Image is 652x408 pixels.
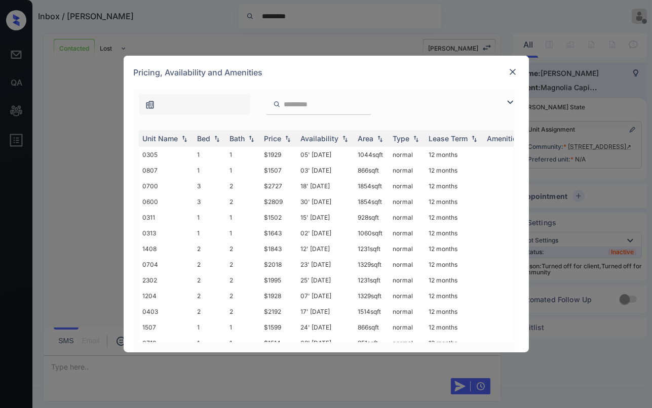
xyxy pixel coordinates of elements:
[145,100,155,110] img: icon-zuma
[260,272,297,288] td: $1995
[425,257,483,272] td: 12 months
[260,225,297,241] td: $1643
[226,335,260,351] td: 1
[139,319,194,335] td: 1507
[354,241,389,257] td: 1231 sqft
[264,134,282,143] div: Price
[340,135,350,142] img: sorting
[425,162,483,178] td: 12 months
[504,96,516,108] img: icon-zuma
[273,100,281,109] img: icon-zuma
[139,304,194,319] td: 0403
[283,135,293,142] img: sorting
[260,335,297,351] td: $1514
[260,210,297,225] td: $1502
[230,134,245,143] div: Bath
[354,225,389,241] td: 1060 sqft
[389,288,425,304] td: normal
[139,162,194,178] td: 0807
[124,56,529,89] div: Pricing, Availability and Amenities
[389,241,425,257] td: normal
[389,304,425,319] td: normal
[354,335,389,351] td: 851 sqft
[425,241,483,257] td: 12 months
[226,147,260,162] td: 1
[226,194,260,210] td: 2
[425,225,483,241] td: 12 months
[297,147,354,162] td: 05' [DATE]
[226,225,260,241] td: 1
[354,147,389,162] td: 1044 sqft
[260,241,297,257] td: $1843
[297,162,354,178] td: 03' [DATE]
[139,257,194,272] td: 0704
[260,257,297,272] td: $2018
[260,178,297,194] td: $2727
[194,319,226,335] td: 1
[194,178,226,194] td: 3
[194,288,226,304] td: 2
[194,162,226,178] td: 1
[297,304,354,319] td: 17' [DATE]
[354,288,389,304] td: 1329 sqft
[194,194,226,210] td: 3
[487,134,521,143] div: Amenities
[354,319,389,335] td: 866 sqft
[297,241,354,257] td: 12' [DATE]
[297,319,354,335] td: 24' [DATE]
[139,335,194,351] td: 0710
[143,134,178,143] div: Unit Name
[354,210,389,225] td: 928 sqft
[354,304,389,319] td: 1514 sqft
[354,257,389,272] td: 1329 sqft
[226,210,260,225] td: 1
[194,304,226,319] td: 2
[226,304,260,319] td: 2
[425,335,483,351] td: 12 months
[354,162,389,178] td: 866 sqft
[139,147,194,162] td: 0305
[226,257,260,272] td: 2
[425,210,483,225] td: 12 months
[389,194,425,210] td: normal
[179,135,189,142] img: sorting
[194,225,226,241] td: 1
[354,178,389,194] td: 1854 sqft
[425,319,483,335] td: 12 months
[354,194,389,210] td: 1854 sqft
[425,288,483,304] td: 12 months
[139,194,194,210] td: 0600
[354,272,389,288] td: 1231 sqft
[260,288,297,304] td: $1928
[389,178,425,194] td: normal
[301,134,339,143] div: Availability
[139,288,194,304] td: 1204
[425,147,483,162] td: 12 months
[389,335,425,351] td: normal
[389,147,425,162] td: normal
[212,135,222,142] img: sorting
[469,135,479,142] img: sorting
[260,304,297,319] td: $2192
[226,272,260,288] td: 2
[194,210,226,225] td: 1
[375,135,385,142] img: sorting
[226,319,260,335] td: 1
[297,335,354,351] td: 08' [DATE]
[194,241,226,257] td: 2
[139,225,194,241] td: 0313
[393,134,410,143] div: Type
[194,335,226,351] td: 1
[260,319,297,335] td: $1599
[297,194,354,210] td: 30' [DATE]
[358,134,374,143] div: Area
[198,134,211,143] div: Bed
[389,257,425,272] td: normal
[226,288,260,304] td: 2
[246,135,256,142] img: sorting
[260,194,297,210] td: $2809
[389,162,425,178] td: normal
[429,134,468,143] div: Lease Term
[389,319,425,335] td: normal
[194,257,226,272] td: 2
